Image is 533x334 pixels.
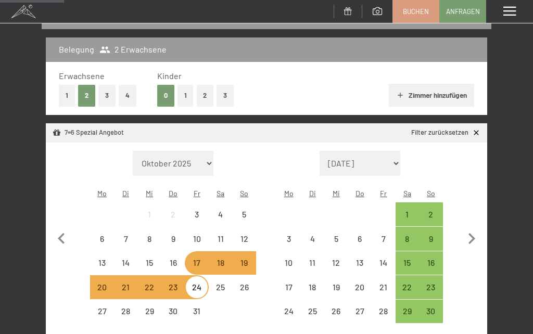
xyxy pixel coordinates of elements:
div: Mon Nov 17 2025 [277,275,301,299]
div: Fri Nov 21 2025 [372,275,396,299]
div: Anreise nicht möglich [137,300,161,324]
div: 16 [420,259,442,280]
div: Tue Nov 18 2025 [300,275,324,299]
div: Anreise nicht möglich [114,251,138,275]
div: Tue Oct 21 2025 [114,275,138,299]
div: 13 [91,259,113,280]
button: 3 [217,85,234,106]
abbr: Mittwoch [146,189,153,198]
div: Sun Oct 12 2025 [233,227,257,251]
div: Sun Nov 02 2025 [419,202,443,226]
div: 15 [397,259,418,280]
div: Anreise nicht möglich [209,202,233,226]
div: Wed Oct 15 2025 [137,251,161,275]
div: 8 [138,235,160,256]
div: 25 [301,307,323,329]
div: 4 [301,235,323,256]
div: Sun Nov 30 2025 [419,300,443,324]
div: Mon Nov 24 2025 [277,300,301,324]
div: Anreise nicht möglich [90,300,114,324]
svg: Angebot/Paket [53,129,61,137]
div: Sun Nov 23 2025 [419,275,443,299]
button: 2 [78,85,95,106]
div: Anreise nicht möglich [209,275,233,299]
div: Wed Oct 08 2025 [137,227,161,251]
div: Anreise nicht möglich [372,275,396,299]
div: Anreise nicht möglich [233,202,257,226]
div: 2 [420,210,442,232]
div: Sat Oct 11 2025 [209,227,233,251]
div: Anreise nicht möglich [185,275,209,299]
div: 26 [234,283,256,305]
div: Thu Nov 06 2025 [348,227,372,251]
div: Wed Oct 29 2025 [137,300,161,324]
div: 11 [301,259,323,280]
div: Anreise nicht möglich [90,275,114,299]
div: Mon Oct 20 2025 [90,275,114,299]
div: Anreise nicht möglich [185,202,209,226]
div: Anreise nicht möglich [324,251,348,275]
div: 2 [162,210,184,232]
abbr: Sonntag [427,189,435,198]
div: Sun Nov 16 2025 [419,251,443,275]
abbr: Freitag [380,189,387,198]
div: 29 [397,307,418,329]
div: Fri Oct 24 2025 [185,275,209,299]
abbr: Donnerstag [169,189,177,198]
div: Anreise möglich [396,300,420,324]
div: Anreise nicht möglich [137,202,161,226]
div: Anreise nicht möglich [324,275,348,299]
div: Thu Oct 09 2025 [161,227,185,251]
div: 18 [210,259,232,280]
div: Fri Nov 28 2025 [372,300,396,324]
div: Anreise nicht möglich [324,227,348,251]
div: 26 [325,307,347,329]
div: 9 [162,235,184,256]
div: Anreise möglich [233,251,257,275]
div: Sat Oct 18 2025 [209,251,233,275]
div: Tue Oct 28 2025 [114,300,138,324]
div: Wed Nov 12 2025 [324,251,348,275]
div: Sun Oct 05 2025 [233,202,257,226]
button: 4 [119,85,136,106]
div: Anreise nicht möglich [300,300,324,324]
div: 16 [162,259,184,280]
div: Thu Oct 30 2025 [161,300,185,324]
div: Fri Oct 03 2025 [185,202,209,226]
div: 14 [115,259,137,280]
div: 27 [349,307,371,329]
button: Zimmer hinzufügen [389,84,474,107]
div: Thu Nov 20 2025 [348,275,372,299]
div: 13 [349,259,371,280]
div: Wed Nov 26 2025 [324,300,348,324]
div: 19 [234,259,256,280]
button: 3 [98,85,116,106]
div: Thu Oct 16 2025 [161,251,185,275]
div: 30 [162,307,184,329]
div: Mon Nov 10 2025 [277,251,301,275]
div: Fri Oct 10 2025 [185,227,209,251]
div: 7 [115,235,137,256]
div: 24 [278,307,300,329]
div: Sun Oct 26 2025 [233,275,257,299]
div: 1 [138,210,160,232]
div: Wed Nov 19 2025 [324,275,348,299]
button: 1 [177,85,194,106]
div: Anreise nicht möglich [348,275,372,299]
div: 1 [397,210,418,232]
div: Anreise nicht möglich [185,300,209,324]
button: 0 [157,85,174,106]
div: Anreise möglich [419,251,443,275]
div: Sat Nov 15 2025 [396,251,420,275]
div: 19 [325,283,347,305]
div: 6 [349,235,371,256]
div: 27 [91,307,113,329]
div: Anreise nicht möglich [324,300,348,324]
div: Mon Oct 13 2025 [90,251,114,275]
div: Sat Nov 01 2025 [396,202,420,226]
div: Anreise möglich [396,251,420,275]
div: Sun Oct 19 2025 [233,251,257,275]
div: Anreise nicht möglich [300,227,324,251]
div: Mon Nov 03 2025 [277,227,301,251]
div: Anreise nicht möglich [114,300,138,324]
